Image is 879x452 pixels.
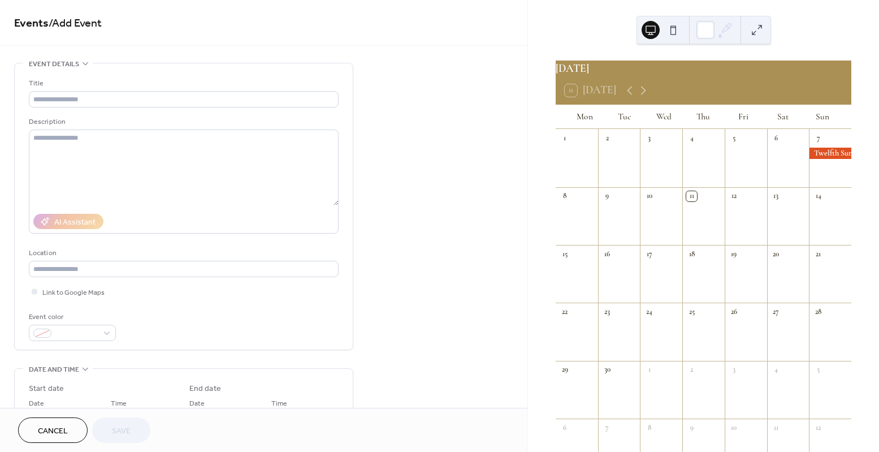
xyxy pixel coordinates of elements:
div: 9 [602,191,612,201]
div: 1 [644,365,655,375]
div: 27 [771,307,781,317]
span: Date [189,398,205,410]
span: Time [271,398,287,410]
div: Location [29,247,336,259]
div: 7 [813,133,823,143]
div: 12 [729,191,739,201]
div: 3 [729,365,739,375]
span: Date [29,398,44,410]
div: 13 [771,191,781,201]
div: Sat [763,105,803,129]
span: Event details [29,58,79,70]
div: Title [29,78,336,89]
div: 29 [560,365,570,375]
div: 25 [686,307,696,317]
div: 26 [729,307,739,317]
button: Cancel [18,417,88,443]
span: Date and time [29,364,79,376]
div: 8 [560,191,570,201]
div: 6 [560,423,570,433]
div: 10 [644,191,655,201]
div: 28 [813,307,823,317]
div: 7 [602,423,612,433]
span: Link to Google Maps [42,287,105,299]
div: Start date [29,383,64,395]
div: 20 [771,249,781,259]
div: Event color [29,311,114,323]
div: 15 [560,249,570,259]
div: 11 [686,191,696,201]
div: 21 [813,249,823,259]
div: 2 [602,133,612,143]
div: 5 [813,365,823,375]
div: 8 [644,423,655,433]
div: 4 [771,365,781,375]
div: 10 [729,423,739,433]
div: 9 [686,423,696,433]
div: 2 [686,365,696,375]
a: Events [14,12,49,35]
div: Thu [683,105,723,129]
div: 11 [771,423,781,433]
div: 18 [686,249,696,259]
div: 6 [771,133,781,143]
div: 22 [560,307,570,317]
div: 24 [644,307,655,317]
div: 16 [602,249,612,259]
div: [DATE] [556,61,851,77]
div: Twelfth Sunday After Trinity [809,148,851,159]
span: Cancel [38,425,68,437]
div: Wed [644,105,683,129]
div: 17 [644,249,655,259]
div: Mon [565,105,604,129]
div: 12 [813,423,823,433]
div: 23 [602,307,612,317]
div: 5 [729,133,739,143]
div: 3 [644,133,655,143]
div: Description [29,116,336,128]
div: Fri [724,105,763,129]
div: Sun [803,105,842,129]
div: 19 [729,249,739,259]
div: 1 [560,133,570,143]
div: End date [189,383,221,395]
div: Tue [604,105,644,129]
div: 14 [813,191,823,201]
span: / Add Event [49,12,102,35]
span: Time [111,398,127,410]
div: 4 [686,133,696,143]
div: 30 [602,365,612,375]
